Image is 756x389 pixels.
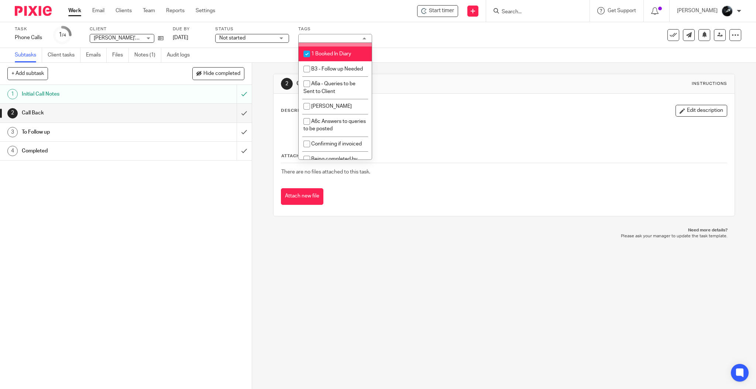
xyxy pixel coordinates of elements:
label: Client [90,26,164,32]
span: Being completed by [PERSON_NAME] [303,156,357,169]
p: Please ask your manager to update the task template. [281,233,728,239]
div: 4 [7,146,18,156]
a: Files [112,48,129,62]
small: /4 [62,33,66,37]
div: 3 [7,127,18,137]
a: Audit logs [167,48,195,62]
label: Due by [173,26,206,32]
div: 2 [7,108,18,118]
a: Clients [116,7,132,14]
div: Phone Calls [15,34,44,41]
p: Description [281,108,314,114]
div: 1 [7,89,18,99]
a: Emails [86,48,107,62]
span: A6c Answers to queries to be posted [303,119,366,132]
a: Notes (1) [134,48,161,62]
button: + Add subtask [7,67,48,80]
a: Work [68,7,81,14]
button: Attach new file [281,188,323,205]
a: Team [143,7,155,14]
img: Pixie [15,6,52,16]
a: Client tasks [48,48,80,62]
div: 1 [59,31,66,39]
span: Attachments [281,154,317,158]
label: Task [15,26,44,32]
div: Instructions [692,81,727,87]
button: Edit description [676,105,727,117]
img: 1000002122.jpg [721,5,733,17]
label: Tags [298,26,372,32]
div: Penny's Farm Able C.I.C. - Phone Calls [417,5,458,17]
div: 2 [281,78,293,90]
span: [DATE] [173,35,188,40]
span: There are no files attached to this task. [281,169,370,175]
span: A6a - Queries to be Sent to Client [303,81,355,94]
span: Confirming if invoiced [311,141,362,147]
input: Search [501,9,567,16]
span: B3 - Follow up Needed [311,66,363,72]
h1: To Follow up [22,127,160,138]
a: Settings [196,7,215,14]
a: Reports [166,7,185,14]
button: Hide completed [192,67,244,80]
label: Status [215,26,289,32]
span: [PERSON_NAME]'s Farm Able C.I.C. [94,35,175,41]
span: Start timer [429,7,454,15]
p: Need more details? [281,227,728,233]
h1: Call Back [22,107,160,118]
span: Hide completed [203,71,240,77]
a: Email [92,7,104,14]
span: [PERSON_NAME] [311,104,352,109]
h1: Completed [22,145,160,156]
span: 1 Booked In Diary [311,51,351,56]
h1: Call Back [296,80,520,87]
p: [PERSON_NAME] [677,7,718,14]
span: Get Support [608,8,636,13]
a: Subtasks [15,48,42,62]
h1: Initial Call Notes [22,89,160,100]
span: Not started [219,35,245,41]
